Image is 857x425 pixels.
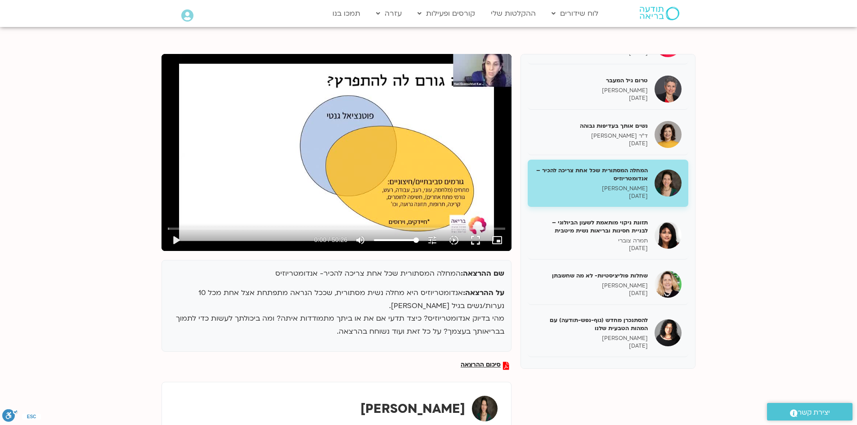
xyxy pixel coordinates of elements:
[534,245,648,252] p: [DATE]
[534,316,648,332] h5: להסתנכרן מחדש (גוף-נפש-תודעה) עם המהות הטבעית שלנו
[472,396,498,421] img: חני איזנשטט כרמי
[767,403,853,421] a: יצירת קשר
[463,288,504,298] strong: על ההרצאה:
[655,121,682,148] img: נשים אותך בעדיפות גבוהה
[461,362,501,370] span: סיכום ההרצאה
[534,237,648,245] p: תמרה צוברי
[534,122,648,130] h5: נשים אותך בעדיפות גבוהה
[534,192,648,200] p: [DATE]
[372,5,406,22] a: עזרה
[534,185,648,192] p: [PERSON_NAME]
[169,286,504,338] p: אנדומטריוזיס היא מחלה נשית מסתורית, שככל הנראה מתפתחת אצל אחת מכל 10 נערות/נשים בגיל [PERSON_NAME...
[534,272,648,280] h5: שחלות פוליציסטיות- לא מה שחשבתן
[534,335,648,342] p: [PERSON_NAME]
[655,170,682,197] img: המחלה המסתורית שכל אחת צריכה להכיר – אנדומטריוזיס
[655,222,682,249] img: תזונת ניקוי מותאמת לשעון הביולוגי – לבניית חסינות ובריאות נשית מיטבית
[534,290,648,297] p: [DATE]
[534,282,648,290] p: [PERSON_NAME]
[169,267,504,280] p: המחלה המסתורית שכל אחת צריכה להכיר- אנדומטריוזיס
[798,407,830,419] span: יצירת קשר
[655,76,682,103] img: טרום גיל המעבר
[534,94,648,102] p: [DATE]
[534,132,648,140] p: ד"ר [PERSON_NAME]
[360,400,465,417] strong: [PERSON_NAME]
[655,368,682,395] img: על הקשבה – גוף ונפש
[534,166,648,183] h5: המחלה המסתורית שכל אחת צריכה להכיר – אנדומטריוזיס
[413,5,480,22] a: קורסים ופעילות
[328,5,365,22] a: תמכו בנו
[534,76,648,85] h5: טרום גיל המעבר
[655,271,682,298] img: שחלות פוליציסטיות- לא מה שחשבתן
[534,140,648,148] p: [DATE]
[534,219,648,235] h5: תזונת ניקוי מותאמת לשעון הביולוגי – לבניית חסינות ובריאות נשית מיטבית
[534,342,648,350] p: [DATE]
[461,268,504,278] strong: שם ההרצאה:
[640,7,679,20] img: תודעה בריאה
[534,87,648,94] p: [PERSON_NAME]
[655,319,682,346] img: להסתנכרן מחדש (גוף-נפש-תודעה) עם המהות הטבעית שלנו
[547,5,603,22] a: לוח שידורים
[486,5,540,22] a: ההקלטות שלי
[461,362,509,370] a: סיכום ההרצאה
